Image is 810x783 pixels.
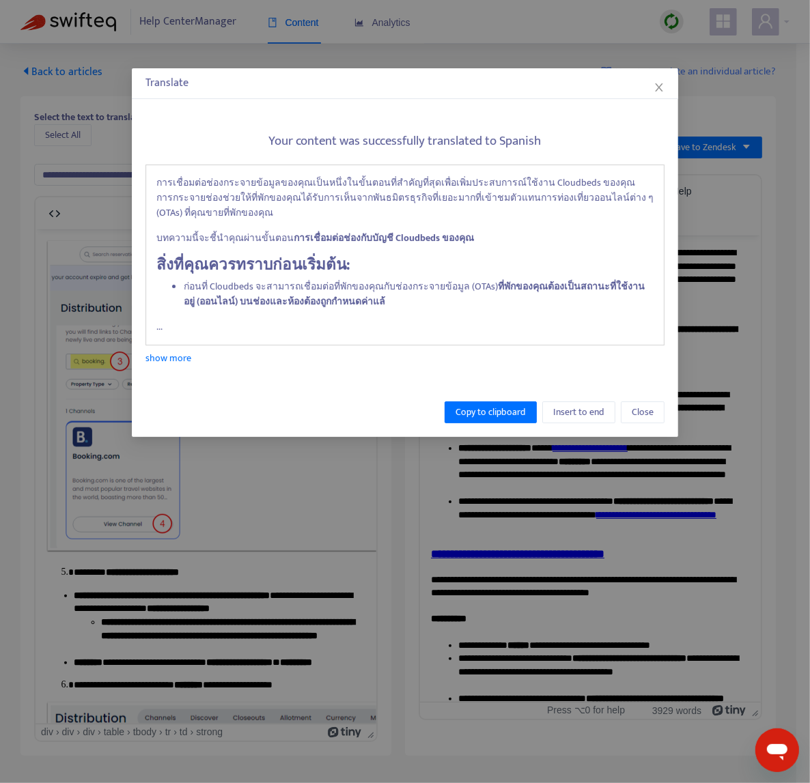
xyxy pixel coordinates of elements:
span: Copy to clipboard [456,405,526,420]
div: Translate [145,75,665,91]
strong: การเชื่อมต่อช่องกับบัญชี Cloudbeds ของคุณ [294,230,474,246]
div: ... [145,165,665,346]
button: Copy to clipboard [445,401,537,423]
button: Close [621,401,665,423]
span: close [654,82,665,93]
p: การเชื่อมต่อช่องกระจายข้อมูลของคุณเป็นหนึ่งในขั้นตอนที่สำคัญที่สุดเพื่อเพิ่มประสบการณ์ใช้งาน Clou... [156,175,654,220]
h5: Your content was successfully translated to Spanish [145,134,665,150]
strong: ที่พักของคุณต้องเป็นสถานะที่ใช้งานอยู่ (ออนไลน์) บนช่องและห้องต้องถูกกำหนดค่าแล้ [184,279,645,309]
button: Close [652,80,667,95]
li: ก่อนที่ Cloudbeds จะสามารถเชื่อมต่อที่พักของคุณกับช่องกระจายข้อมูล (OTAs) [184,279,654,309]
a: show more [145,350,191,366]
iframe: Button to launch messaging window [755,728,799,772]
button: Insert to end [542,401,615,423]
p: บทความนี้จะชี้นำคุณผ่านขั้นตอน [156,231,654,246]
span: Insert to end [553,405,604,420]
span: Close [632,405,654,420]
strong: สิ่งที่คุณควรทราบก่อนเริ่มต้น: [156,253,350,278]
